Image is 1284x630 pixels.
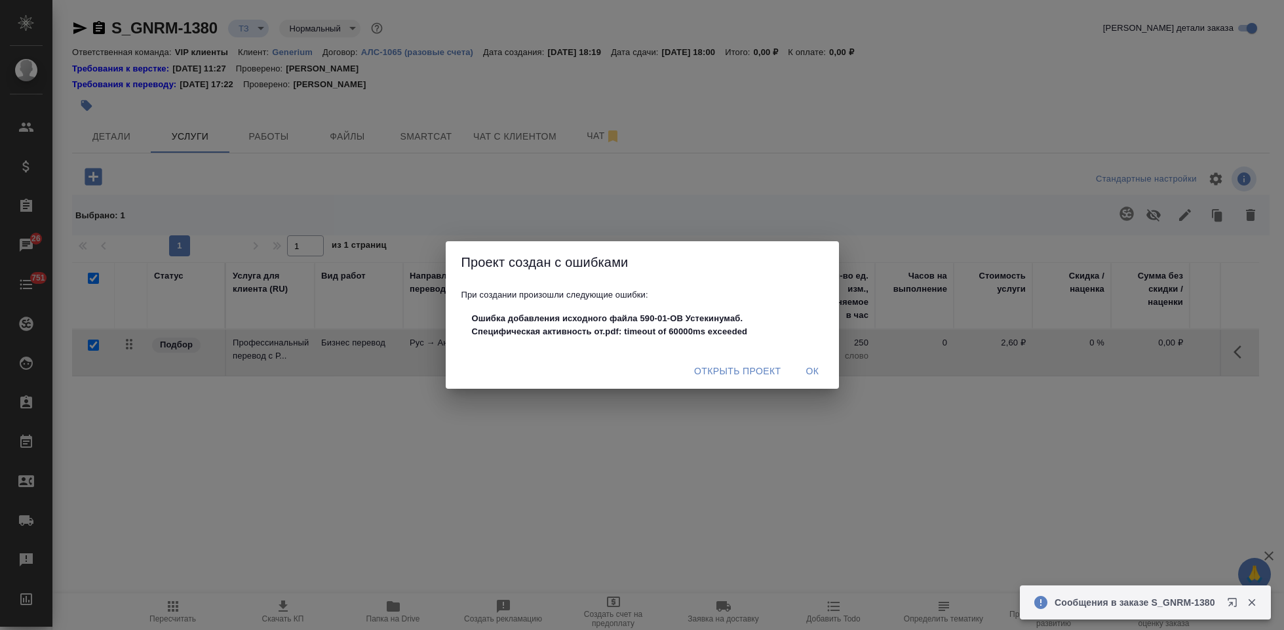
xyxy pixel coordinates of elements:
[797,363,828,380] span: Ок
[1238,597,1265,608] button: Закрыть
[1055,596,1218,609] p: Сообщения в заказе S_GNRM-1380
[694,363,781,380] span: Открыть проект
[689,359,787,384] button: Открыть проект
[461,252,823,273] h2: Проект создан с ошибками
[792,359,834,384] button: Ок
[461,288,823,302] p: При создании произошли следующие ошибки:
[1219,589,1251,621] button: Открыть в новой вкладке
[472,312,813,338] span: Ошибка добавления исходного файла 590-01-ОВ Устекинумаб. Специфическая активность от.pdf: timeout...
